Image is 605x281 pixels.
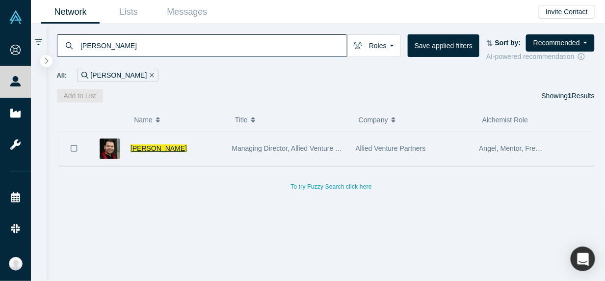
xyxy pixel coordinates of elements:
span: Title [235,110,248,130]
button: To try Fuzzy Search click here [284,180,379,193]
a: Lists [100,0,158,24]
img: Matt Wilson's Profile Image [100,139,120,159]
strong: 1 [568,92,572,100]
a: Messages [158,0,216,24]
span: All: [57,71,67,81]
span: Allied Venture Partners [356,144,426,152]
button: Roles [347,34,401,57]
span: Company [359,110,388,130]
strong: Sort by: [495,39,521,47]
button: Name [134,110,225,130]
button: Bookmark [59,131,89,166]
span: Managing Director, Allied Venture Partners [232,144,362,152]
div: AI-powered recommendation [486,52,595,62]
div: Showing [542,89,595,103]
a: Network [41,0,100,24]
a: [PERSON_NAME] [131,144,187,152]
span: Name [134,110,152,130]
button: Remove Filter [147,70,154,81]
button: Recommended [526,34,595,52]
img: Tomokazu Toyoumi's Account [9,257,23,271]
span: Results [568,92,595,100]
button: Save applied filters [408,34,479,57]
span: Alchemist Role [482,116,528,124]
button: Invite Contact [539,5,595,19]
button: Title [235,110,348,130]
div: [PERSON_NAME] [77,69,158,82]
button: Add to List [57,89,103,103]
input: Search by name, title, company, summary, expertise, investment criteria or topics of focus [79,34,347,57]
img: Alchemist Vault Logo [9,10,23,24]
button: Company [359,110,472,130]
